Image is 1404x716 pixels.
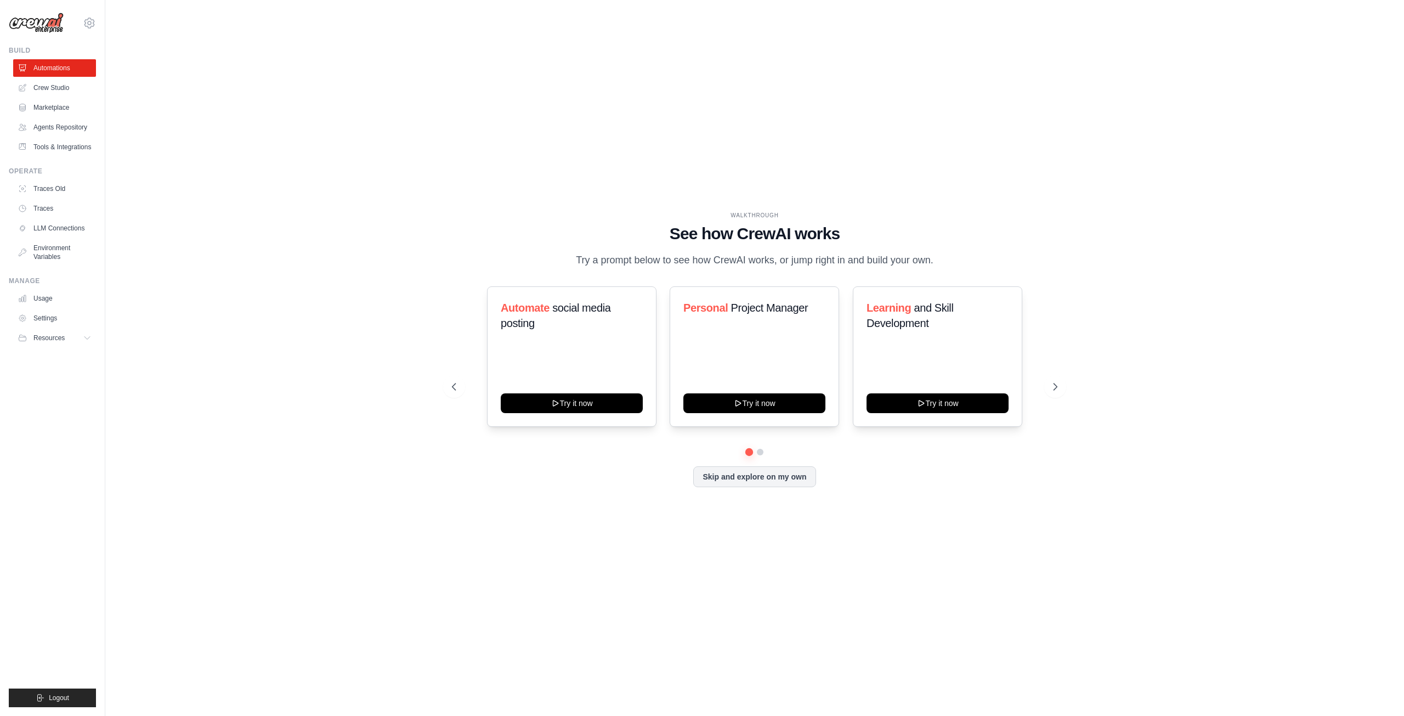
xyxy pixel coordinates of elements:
a: Usage [13,290,96,307]
img: Logo [9,13,64,33]
span: Resources [33,334,65,342]
button: Skip and explore on my own [693,466,816,487]
button: Try it now [683,393,825,413]
h1: See how CrewAI works [452,224,1057,244]
div: Manage [9,277,96,285]
span: Personal [683,302,728,314]
div: Build [9,46,96,55]
a: Traces Old [13,180,96,198]
div: WALKTHROUGH [452,211,1057,219]
span: and Skill Development [867,302,953,329]
p: Try a prompt below to see how CrewAI works, or jump right in and build your own. [570,252,939,268]
span: Logout [49,694,69,702]
a: Settings [13,309,96,327]
button: Logout [9,689,96,707]
a: Marketplace [13,99,96,116]
a: Agents Repository [13,119,96,136]
button: Try it now [501,393,643,413]
span: Project Manager [731,302,808,314]
a: Traces [13,200,96,217]
span: social media posting [501,302,611,329]
a: Crew Studio [13,79,96,97]
button: Try it now [867,393,1009,413]
div: Operate [9,167,96,176]
a: LLM Connections [13,219,96,237]
span: Learning [867,302,911,314]
a: Environment Variables [13,239,96,266]
a: Automations [13,59,96,77]
a: Tools & Integrations [13,138,96,156]
button: Resources [13,329,96,347]
span: Automate [501,302,550,314]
